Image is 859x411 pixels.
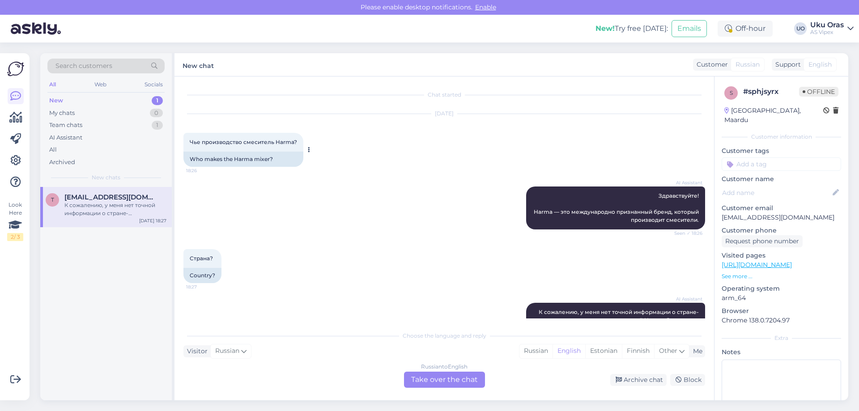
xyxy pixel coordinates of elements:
div: # sphjsyrx [743,86,799,97]
div: [GEOGRAPHIC_DATA], Maardu [724,106,823,125]
div: Choose the language and reply [183,332,705,340]
div: Off-hour [718,21,773,37]
div: 1 [152,96,163,105]
div: Estonian [585,344,622,358]
div: [DATE] 18:27 [139,217,166,224]
div: All [49,145,57,154]
span: Russian [736,60,760,69]
div: AS Vipex [810,29,844,36]
span: Other [659,347,677,355]
a: [URL][DOMAIN_NAME] [722,261,792,269]
span: Offline [799,87,838,97]
div: Extra [722,334,841,342]
div: Look Here [7,201,23,241]
a: Uku OrasAS Vipex [810,21,854,36]
div: Me [689,347,702,356]
span: New chats [92,174,120,182]
span: Enable [472,3,499,11]
div: Finnish [622,344,654,358]
span: AI Assistant [669,179,702,186]
div: Support [772,60,801,69]
p: Visited pages [722,251,841,260]
span: К сожалению, у меня нет точной информации о стране-производителе смесителей Harma. Я свяжусь с ко... [539,309,700,339]
div: Block [670,374,705,386]
span: t [51,196,54,203]
div: [DATE] [183,110,705,118]
input: Add a tag [722,157,841,171]
label: New chat [183,59,214,71]
p: Notes [722,347,841,357]
div: My chats [49,109,75,118]
span: Russian [215,346,239,356]
p: Customer phone [722,226,841,235]
p: Operating system [722,284,841,293]
span: Чье производство смеситель Harma? [190,139,297,145]
span: Search customers [55,61,112,71]
div: UO [794,22,807,35]
div: К сожалению, у меня нет точной информации о стране-производителе смесителей Harma. Я свяжусь с ко... [64,201,166,217]
div: Socials [143,79,165,90]
p: Customer email [722,203,841,213]
div: Visitor [183,347,208,356]
span: 18:26 [186,167,220,174]
p: Chrome 138.0.7204.97 [722,316,841,325]
div: Who makes the Harma mixer? [183,152,303,167]
div: Customer [693,60,728,69]
div: Archived [49,158,75,167]
span: English [808,60,832,69]
button: Emails [672,20,707,37]
div: All [47,79,58,90]
div: Web [93,79,108,90]
div: 1 [152,121,163,130]
span: s [730,89,733,96]
div: Request phone number [722,235,803,247]
div: Russian to English [421,363,468,371]
p: [EMAIL_ADDRESS][DOMAIN_NAME] [722,213,841,222]
div: Chat started [183,91,705,99]
div: Archive chat [610,374,667,386]
div: AI Assistant [49,133,82,142]
div: 0 [150,109,163,118]
div: New [49,96,63,105]
div: Russian [519,344,553,358]
img: Askly Logo [7,60,24,77]
div: Country? [183,268,221,283]
p: Customer name [722,174,841,184]
div: Try free [DATE]: [595,23,668,34]
p: arm_64 [722,293,841,303]
span: Страна? [190,255,213,262]
span: tavalinelugu@gmail.com [64,193,157,201]
span: Seen ✓ 18:26 [669,230,702,237]
p: Customer tags [722,146,841,156]
p: Browser [722,306,841,316]
div: Team chats [49,121,82,130]
b: New! [595,24,615,33]
span: AI Assistant [669,296,702,302]
input: Add name [722,188,831,198]
div: English [553,344,585,358]
p: See more ... [722,272,841,280]
span: 18:27 [186,284,220,290]
div: Uku Oras [810,21,844,29]
div: Take over the chat [404,372,485,388]
div: Customer information [722,133,841,141]
div: 2 / 3 [7,233,23,241]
